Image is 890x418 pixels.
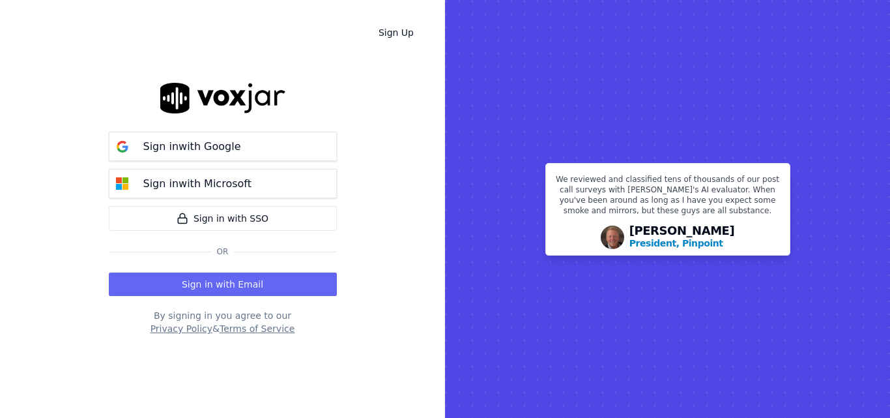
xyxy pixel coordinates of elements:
[143,176,251,192] p: Sign in with Microsoft
[601,226,624,249] img: Avatar
[212,246,234,257] span: Or
[109,309,337,335] div: By signing in you agree to our &
[368,21,424,44] a: Sign Up
[109,206,337,231] a: Sign in with SSO
[151,322,212,335] button: Privacy Policy
[109,134,136,160] img: google Sign in button
[554,174,782,221] p: We reviewed and classified tens of thousands of our post call surveys with [PERSON_NAME]'s AI eva...
[109,132,337,161] button: Sign inwith Google
[143,139,241,155] p: Sign in with Google
[629,225,735,250] div: [PERSON_NAME]
[109,273,337,296] button: Sign in with Email
[629,237,723,250] p: President, Pinpoint
[109,171,136,197] img: microsoft Sign in button
[160,83,285,113] img: logo
[109,169,337,198] button: Sign inwith Microsoft
[220,322,294,335] button: Terms of Service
